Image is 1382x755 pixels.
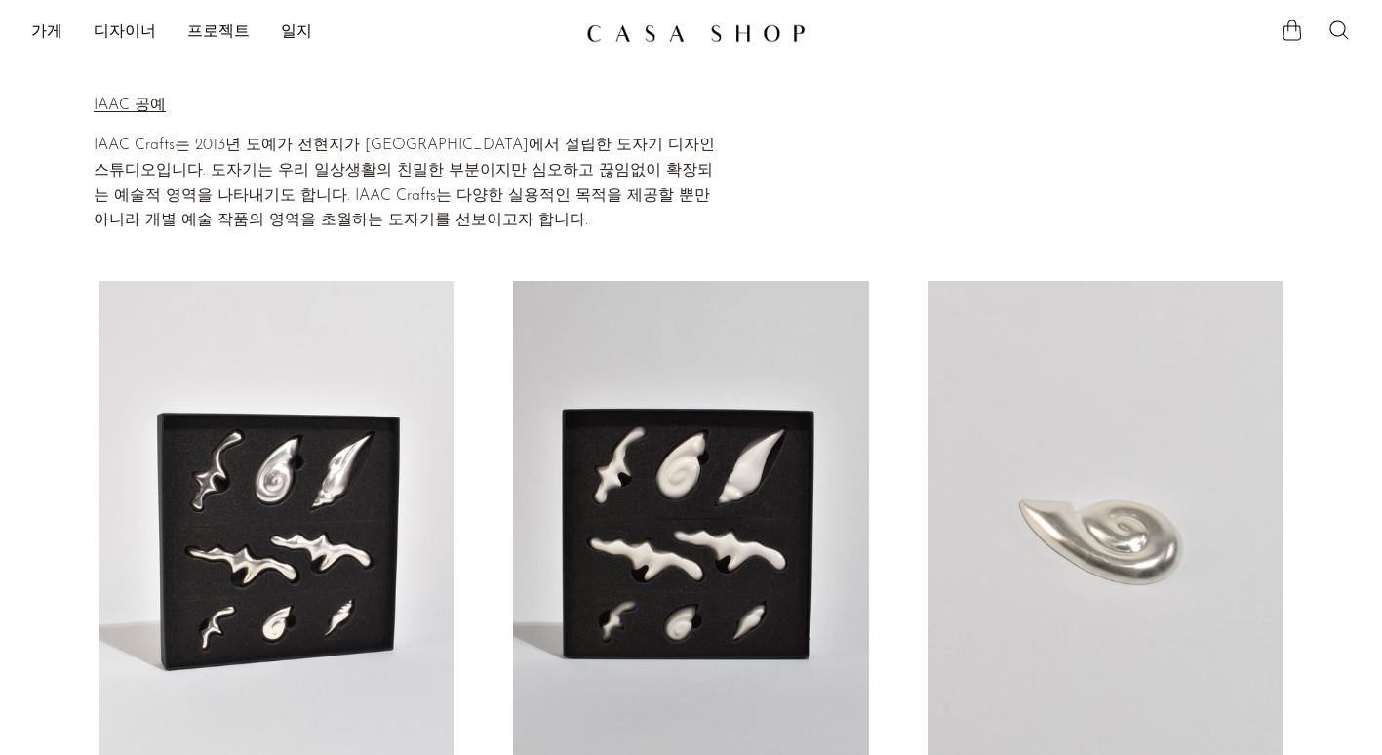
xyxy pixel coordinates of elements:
font: 가게 [31,24,62,40]
p: IAAC 공예 [94,94,716,119]
a: 프로젝트 [187,20,250,46]
nav: 데스크탑 탐색 [31,17,571,50]
a: 가게 [31,20,62,46]
a: 디자이너 [94,20,156,46]
p: IAAC Crafts는 2013년 도예가 전현지가 [GEOGRAPHIC_DATA]에서 설립한 도자기 디자인 스튜디오입니다. 도자기는 우리 일상생활의 친밀한 부분이지만 심오하고... [94,134,716,233]
a: 일지 [281,20,312,46]
ul: 새 헤더 메뉴 [31,17,571,50]
font: 프로젝트 [187,24,250,40]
